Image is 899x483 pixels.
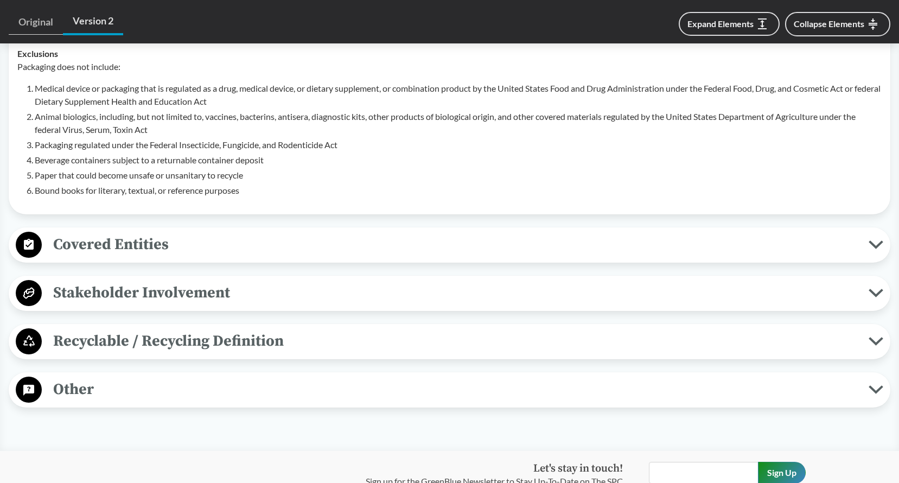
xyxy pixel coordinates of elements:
[785,12,890,36] button: Collapse Elements
[12,231,887,259] button: Covered Entities
[12,328,887,355] button: Recyclable / Recycling Definition
[679,12,780,36] button: Expand Elements
[35,138,882,151] li: Packaging regulated under the Federal Insecticide, Fungicide, and Rodenticide Act
[9,10,63,35] a: Original
[35,184,882,197] li: Bound books for literary, textual, or reference purposes
[35,169,882,182] li: Paper that could become unsafe or unsanitary to recycle
[42,281,869,305] span: Stakeholder Involvement
[533,462,623,475] strong: Let's stay in touch!
[12,376,887,404] button: Other
[17,60,882,73] p: Packaging does not include:
[17,48,58,59] strong: Exclusions
[35,154,882,167] li: Beverage containers subject to a returnable container deposit
[42,329,869,353] span: Recyclable / Recycling Definition
[42,377,869,402] span: Other
[42,232,869,257] span: Covered Entities
[12,279,887,307] button: Stakeholder Involvement
[63,9,123,35] a: Version 2
[35,110,882,136] li: Animal biologics, including, but not limited to, vaccines, bacterins, antisera, diagnostic kits, ...
[35,82,882,108] li: Medical device or packaging that is regulated as a drug, medical device, or dietary supplement, o...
